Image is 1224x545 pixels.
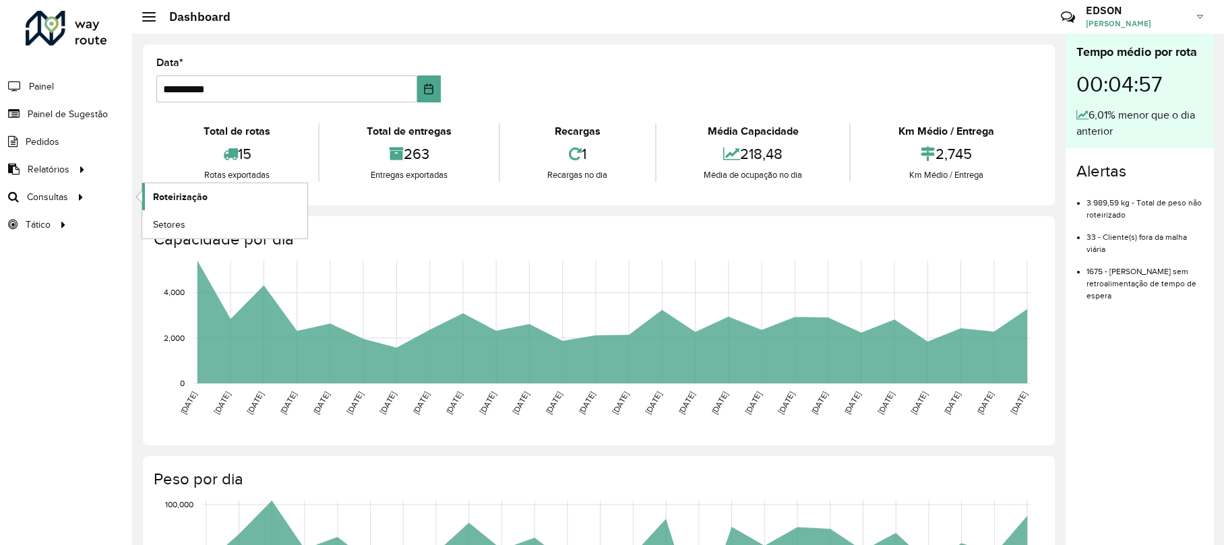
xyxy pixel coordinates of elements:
text: [DATE] [511,390,530,416]
div: Km Médio / Entrega [854,123,1038,139]
div: 6,01% menor que o dia anterior [1076,107,1203,139]
div: 1 [503,139,652,168]
text: [DATE] [278,390,298,416]
h4: Capacidade por dia [154,230,1041,249]
text: [DATE] [611,390,630,416]
text: [DATE] [710,390,729,416]
span: Relatórios [28,162,69,177]
text: [DATE] [876,390,896,416]
div: Média de ocupação no dia [660,168,847,182]
text: [DATE] [212,390,232,416]
a: Roteirização [142,183,307,210]
span: [PERSON_NAME] [1086,18,1187,30]
div: Recargas [503,123,652,139]
li: 33 - Cliente(s) fora da malha viária [1087,221,1203,255]
text: 4,000 [164,288,185,297]
text: 0 [180,379,185,387]
li: 3.989,59 kg - Total de peso não roteirizado [1087,187,1203,221]
text: [DATE] [179,390,198,416]
h4: Peso por dia [154,470,1041,489]
div: Rotas exportadas [160,168,315,182]
label: Data [156,55,183,71]
text: [DATE] [743,390,763,416]
text: [DATE] [345,390,365,416]
text: 2,000 [164,333,185,342]
span: Setores [153,218,185,232]
span: Painel de Sugestão [28,107,108,121]
div: Recargas no dia [503,168,652,182]
text: [DATE] [444,390,464,416]
h3: EDSON [1086,4,1187,17]
button: Choose Date [417,75,440,102]
div: Km Médio / Entrega [854,168,1038,182]
span: Painel [29,79,54,94]
text: 100,000 [165,500,193,509]
text: [DATE] [809,390,829,416]
text: [DATE] [245,390,265,416]
text: [DATE] [311,390,331,416]
div: Total de entregas [323,123,496,139]
span: Consultas [27,190,68,204]
div: 15 [160,139,315,168]
text: [DATE] [677,390,696,416]
h4: Alertas [1076,162,1203,181]
div: Tempo médio por rota [1076,43,1203,61]
a: Contato Rápido [1053,3,1082,32]
span: Pedidos [26,135,59,149]
text: [DATE] [478,390,497,416]
text: [DATE] [843,390,862,416]
text: [DATE] [378,390,398,416]
div: Total de rotas [160,123,315,139]
text: [DATE] [411,390,431,416]
div: 2,745 [854,139,1038,168]
text: [DATE] [577,390,596,416]
text: [DATE] [975,390,995,416]
span: Roteirização [153,190,208,204]
text: [DATE] [544,390,563,416]
li: 1675 - [PERSON_NAME] sem retroalimentação de tempo de espera [1087,255,1203,302]
div: Entregas exportadas [323,168,496,182]
text: [DATE] [909,390,929,416]
a: Setores [142,211,307,238]
text: [DATE] [942,390,962,416]
div: 263 [323,139,496,168]
h2: Dashboard [156,9,231,24]
text: [DATE] [644,390,663,416]
div: 218,48 [660,139,847,168]
text: [DATE] [1009,390,1029,416]
div: Média Capacidade [660,123,847,139]
div: 00:04:57 [1076,61,1203,107]
span: Tático [26,218,51,232]
text: [DATE] [776,390,796,416]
